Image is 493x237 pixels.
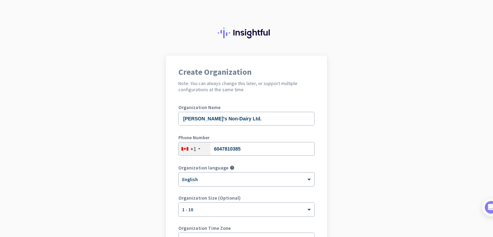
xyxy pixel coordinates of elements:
i: help [230,165,235,170]
label: Organization Name [178,105,315,110]
label: Organization Size (Optional) [178,195,315,200]
label: Phone Number [178,135,315,140]
h1: Create Organization [178,68,315,76]
h2: Note: You can always change this later, or support multiple configurations at the same time [178,80,315,93]
input: What is the name of your organization? [178,112,315,126]
input: 506-234-5678 [178,142,315,156]
img: Insightful [218,27,275,38]
label: Organization language [178,165,228,170]
label: Organization Time Zone [178,226,315,230]
div: +1 [190,145,196,152]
